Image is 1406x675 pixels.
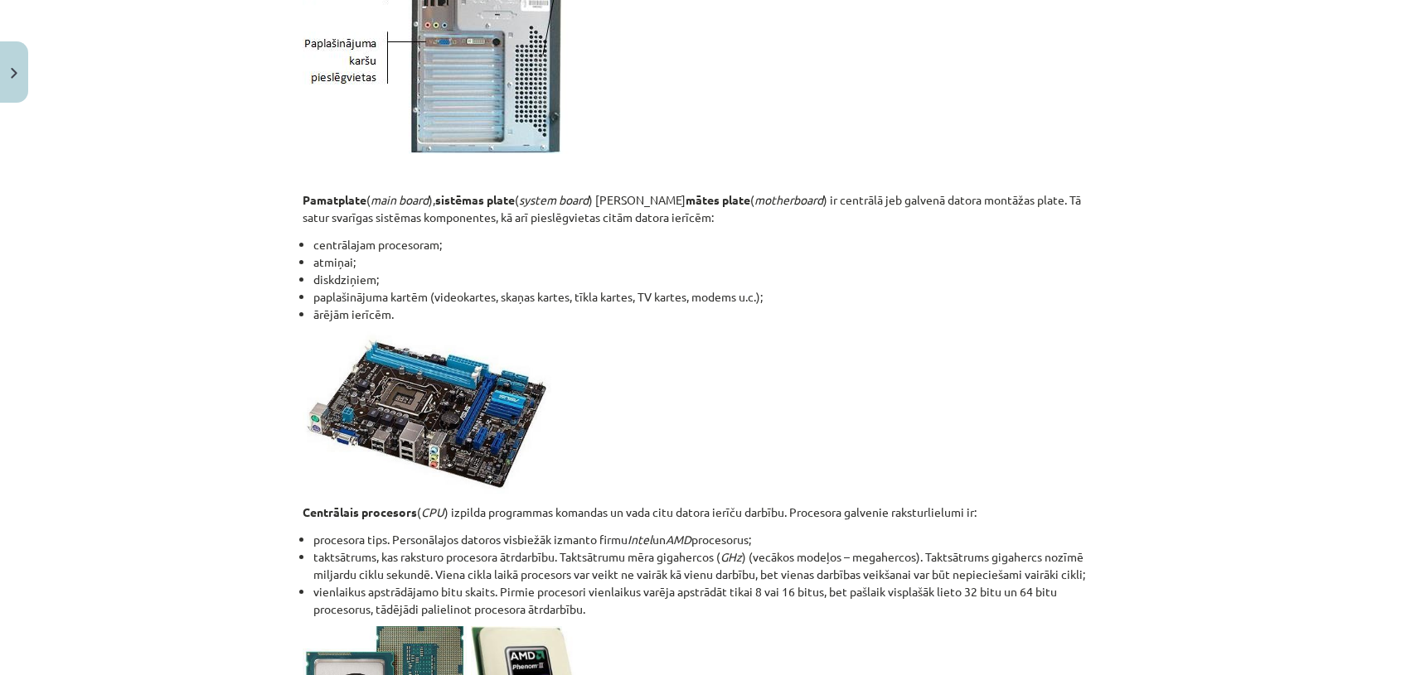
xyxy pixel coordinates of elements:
strong: Pamatplate [303,192,366,207]
li: taktsātrums, kas raksturo procesora ātrdarbību. Taktsātrumu mēra gigahercos ( ) (vecākos modeļos ... [313,548,1103,583]
strong: mātes plate [686,192,750,207]
strong: sistēmas plate [435,192,515,207]
strong: Centrālais procesors [303,504,417,519]
li: atmiņai; [313,253,1103,271]
em: motherboard [754,192,823,207]
em: AMD [666,532,691,547]
em: GHz [720,549,742,564]
em: system board [519,192,589,207]
li: paplašinājuma kartēm (videokartes, skaņas kartes, tīkla kartes, TV kartes, modems u.c.); [313,288,1103,306]
em: main board [371,192,429,207]
em: CPU [421,504,444,519]
li: ārējām ierīcēm. [313,306,1103,323]
p: ( ) izpilda programmas komandas un vada citu datora ierīču darbību. Procesora galvenie raksturlie... [303,504,1103,521]
li: vienlaikus apstrādājamo bitu skaits. Pirmie procesori vienlaikus varēja apstrādāt tikai 8 vai 16 ... [313,583,1103,618]
p: ( ), ( ) [PERSON_NAME] ( ) ir centrālā jeb galvenā datora montāžas plate. Tā satur svarīgas sistē... [303,191,1103,226]
li: centrālajam procesoram; [313,236,1103,253]
em: Intel [628,532,652,547]
li: procesora tips. Personālajos datoros visbiežāk izmanto firmu un procesorus; [313,531,1103,548]
li: diskdziņiem; [313,271,1103,288]
img: icon-close-lesson-0947bae3869378f0d4975bcd49f059093ad1ed9edebbc8119c70593378902aed.svg [11,68,17,79]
